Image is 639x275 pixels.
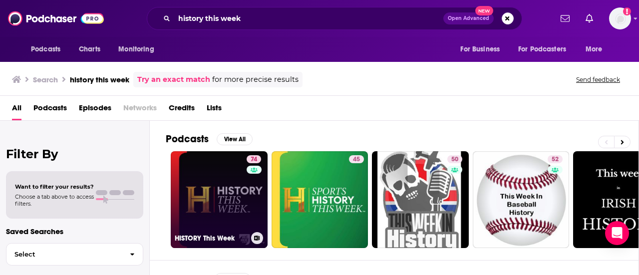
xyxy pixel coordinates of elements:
[623,7,631,15] svg: Add a profile image
[33,75,58,84] h3: Search
[79,42,100,56] span: Charts
[548,155,563,163] a: 52
[212,74,299,85] span: for more precise results
[272,151,368,248] a: 45
[443,12,494,24] button: Open AdvancedNew
[6,243,143,266] button: Select
[147,7,522,30] div: Search podcasts, credits, & more...
[175,234,247,243] h3: HISTORY This Week
[247,155,261,163] a: 74
[70,75,129,84] h3: history this week
[453,40,512,59] button: open menu
[111,40,167,59] button: open menu
[6,147,143,161] h2: Filter By
[169,100,195,120] a: Credits
[217,133,253,145] button: View All
[557,10,574,27] a: Show notifications dropdown
[123,100,157,120] span: Networks
[609,7,631,29] span: Logged in as ShannonHennessey
[12,100,21,120] a: All
[24,40,73,59] button: open menu
[473,151,570,248] a: 52
[8,9,104,28] img: Podchaser - Follow, Share and Rate Podcasts
[460,42,500,56] span: For Business
[118,42,154,56] span: Monitoring
[166,133,209,145] h2: Podcasts
[349,155,364,163] a: 45
[609,7,631,29] img: User Profile
[251,155,257,165] span: 74
[79,100,111,120] a: Episodes
[451,155,458,165] span: 50
[15,183,94,190] span: Want to filter your results?
[372,151,469,248] a: 50
[6,227,143,236] p: Saved Searches
[171,151,268,248] a: 74HISTORY This Week
[353,155,360,165] span: 45
[475,6,493,15] span: New
[6,251,122,258] span: Select
[31,42,60,56] span: Podcasts
[72,40,106,59] a: Charts
[207,100,222,120] a: Lists
[582,10,597,27] a: Show notifications dropdown
[605,221,629,245] div: Open Intercom Messenger
[609,7,631,29] button: Show profile menu
[512,40,581,59] button: open menu
[586,42,603,56] span: More
[552,155,559,165] span: 52
[33,100,67,120] a: Podcasts
[448,16,489,21] span: Open Advanced
[15,193,94,207] span: Choose a tab above to access filters.
[174,10,443,26] input: Search podcasts, credits, & more...
[573,75,623,84] button: Send feedback
[518,42,566,56] span: For Podcasters
[166,133,253,145] a: PodcastsView All
[579,40,615,59] button: open menu
[137,74,210,85] a: Try an exact match
[447,155,462,163] a: 50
